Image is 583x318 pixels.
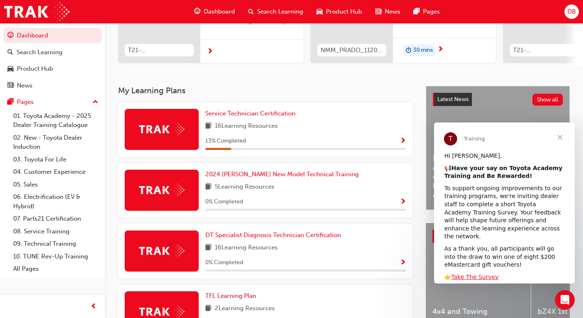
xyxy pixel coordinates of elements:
span: 16 Learning Resources [215,121,278,131]
div: Search Learning [16,48,63,57]
a: 09. Technical Training [10,237,102,250]
a: DT Specialist Diagnosis Technician Certification [205,230,344,240]
span: NMM_PRADO_112024_MODULE_1 [321,46,383,55]
span: Dashboard [204,7,235,16]
a: TFL Learning Plan [205,291,260,301]
span: Revolutionise the way you access and manage your learning resources. [433,181,563,200]
span: 4x4 and Towing [432,307,524,316]
span: Pages [423,7,440,16]
a: 10. TUNE Rev-Up Training [10,250,102,263]
h3: My Learning Plans [118,86,413,95]
span: News [385,7,400,16]
a: 01. Toyota Academy - 2025 Dealer Training Catalogue [10,110,102,131]
span: Search Learning [257,7,303,16]
button: Show Progress [400,136,406,146]
a: News [3,78,102,93]
img: Trak [139,123,184,136]
div: Pages [17,97,34,107]
span: Latest News [437,96,469,103]
a: Product HubShow all [432,230,563,243]
img: Trak [4,2,70,21]
a: guage-iconDashboard [188,3,242,20]
span: next-icon [437,46,444,53]
a: search-iconSearch Learning [242,3,310,20]
span: Show Progress [400,259,406,267]
span: DT Specialist Diagnosis Technician Certification [205,231,341,239]
div: Product Hub [17,64,53,74]
span: book-icon [205,243,211,253]
span: book-icon [205,182,211,192]
span: car-icon [7,65,14,73]
button: Show Progress [400,197,406,207]
span: 30 mins [413,46,433,55]
span: 0 % Completed [205,258,243,267]
span: prev-icon [91,302,97,312]
button: DB [564,5,579,19]
a: Latest NewsShow allHelp Shape the Future of Toyota Academy Training and Win an eMastercard!Revolu... [426,86,570,210]
a: 2024 [PERSON_NAME] New Model Technical Training [205,170,362,179]
span: 0 % Completed [205,197,243,207]
a: 02. New - Toyota Dealer Induction [10,131,102,153]
span: T21-FOD_HVIS_PREREQ [513,46,576,55]
span: guage-icon [7,32,14,39]
a: car-iconProduct Hub [310,3,369,20]
span: search-icon [7,49,13,56]
span: 16 Learning Resources [215,243,278,253]
button: Show Progress [400,258,406,268]
span: search-icon [248,7,254,17]
button: Show all [532,94,563,106]
a: Latest NewsShow all [433,93,563,106]
a: Dashboard [3,28,102,43]
span: pages-icon [7,99,14,106]
img: Trak [139,244,184,257]
iframe: Intercom live chat [555,290,575,310]
a: pages-iconPages [407,3,446,20]
a: All Pages [10,263,102,275]
a: 03. Toyota For Life [10,153,102,166]
span: book-icon [205,304,211,314]
span: duration-icon [406,45,411,56]
a: 07. Parts21 Certification [10,212,102,225]
span: 5 Learning Resources [215,182,274,192]
span: Service Technician Certification [205,110,295,117]
img: Trak [139,184,184,196]
a: 04. Customer Experience [10,166,102,178]
span: TFL Learning Plan [205,292,256,300]
span: next-icon [207,48,213,55]
span: car-icon [316,7,323,17]
button: Pages [3,94,102,110]
span: 2024 [PERSON_NAME] New Model Technical Training [205,171,359,178]
div: News [17,81,33,90]
a: 06. Electrification (EV & Hybrid) [10,191,102,212]
a: Product Hub [3,61,102,76]
a: news-iconNews [369,3,407,20]
span: pages-icon [413,7,420,17]
img: Trak [139,305,184,318]
span: Help Shape the Future of Toyota Academy Training and Win an eMastercard! [433,154,563,182]
span: Show Progress [400,138,406,145]
a: 08. Service Training [10,225,102,238]
span: 2 Learning Resources [215,304,275,314]
span: up-icon [93,97,98,108]
a: Service Technician Certification [205,109,299,118]
span: Show Progress [400,198,406,206]
button: DashboardSearch LearningProduct HubNews [3,26,102,94]
span: DB [567,7,576,16]
span: 13 % Completed [205,136,246,146]
span: Product Hub [326,7,362,16]
span: news-icon [375,7,381,17]
span: T21-STFOS_PRE_EXAM [128,46,190,55]
span: book-icon [205,121,211,131]
a: Search Learning [3,45,102,60]
a: 05. Sales [10,178,102,191]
